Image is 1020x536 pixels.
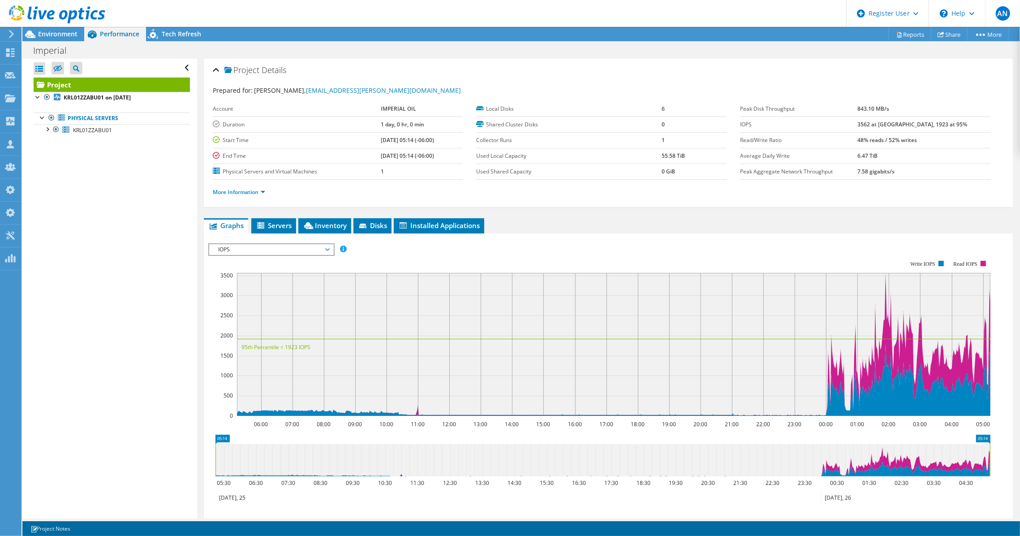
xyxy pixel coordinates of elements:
[740,120,857,129] label: IOPS
[740,136,857,145] label: Read/Write Ratio
[740,151,857,160] label: Average Daily Write
[473,420,487,428] text: 13:00
[411,420,425,428] text: 11:00
[213,104,381,113] label: Account
[910,261,935,267] text: Write IOPS
[213,188,265,196] a: More Information
[303,221,347,230] span: Inventory
[213,86,253,95] label: Prepared for:
[34,112,190,124] a: Physical Servers
[505,420,519,428] text: 14:00
[662,168,675,175] b: 0 GiB
[604,479,618,487] text: 17:30
[756,420,770,428] text: 22:00
[788,420,801,428] text: 23:00
[733,479,747,487] text: 21:30
[213,136,381,145] label: Start Time
[162,30,201,38] span: Tech Refresh
[254,86,461,95] span: [PERSON_NAME],
[568,420,582,428] text: 16:00
[64,94,131,101] b: KRL01ZZABU01 on [DATE]
[931,27,968,41] a: Share
[862,479,876,487] text: 01:30
[398,221,480,230] span: Installed Applications
[701,479,715,487] text: 20:30
[631,420,645,428] text: 18:00
[662,420,676,428] text: 19:00
[798,479,812,487] text: 23:30
[662,105,665,112] b: 6
[725,420,739,428] text: 21:00
[348,420,362,428] text: 09:00
[249,479,263,487] text: 06:30
[220,272,233,279] text: 3500
[224,66,259,75] span: Project
[317,420,331,428] text: 08:00
[73,126,112,134] span: KRL01ZZABU01
[34,78,190,92] a: Project
[927,479,941,487] text: 03:30
[572,479,586,487] text: 16:30
[38,30,77,38] span: Environment
[976,420,990,428] text: 05:00
[858,152,878,160] b: 6.47 TiB
[662,136,665,144] b: 1
[443,479,457,487] text: 12:30
[819,420,833,428] text: 00:00
[213,151,381,160] label: End Time
[213,120,381,129] label: Duration
[967,27,1009,41] a: More
[358,221,387,230] span: Disks
[940,9,948,17] svg: \n
[766,479,779,487] text: 22:30
[895,479,908,487] text: 02:30
[381,136,434,144] b: [DATE] 05:14 (-06:00)
[476,136,661,145] label: Collector Runs
[24,523,77,534] a: Project Notes
[214,244,329,255] span: IOPS
[346,479,360,487] text: 09:30
[220,332,233,339] text: 2000
[285,420,299,428] text: 07:00
[442,420,456,428] text: 12:00
[262,65,286,75] span: Details
[830,479,844,487] text: 00:30
[224,392,233,399] text: 500
[959,479,973,487] text: 04:30
[241,343,310,351] text: 95th Percentile = 1923 IOPS
[996,6,1010,21] span: AN
[945,420,959,428] text: 04:00
[475,479,489,487] text: 13:30
[379,420,393,428] text: 10:00
[378,479,392,487] text: 10:30
[256,221,292,230] span: Servers
[29,46,81,56] h1: Imperial
[314,479,327,487] text: 08:30
[662,121,665,128] b: 0
[281,479,295,487] text: 07:30
[381,105,416,112] b: IMPERIAL OIL
[213,167,381,176] label: Physical Servers and Virtual Machines
[34,124,190,136] a: KRL01ZZABU01
[208,221,244,230] span: Graphs
[858,136,917,144] b: 48% reads / 52% writes
[34,92,190,104] a: KRL01ZZABU01 on [DATE]
[858,121,968,128] b: 3562 at [GEOGRAPHIC_DATA], 1923 at 95%
[888,27,931,41] a: Reports
[599,420,613,428] text: 17:00
[100,30,139,38] span: Performance
[220,291,233,299] text: 3000
[669,479,683,487] text: 19:30
[508,479,521,487] text: 14:30
[858,168,895,175] b: 7.58 gigabits/s
[476,167,661,176] label: Used Shared Capacity
[230,412,233,419] text: 0
[476,104,661,113] label: Local Disks
[220,352,233,359] text: 1500
[410,479,424,487] text: 11:30
[637,479,650,487] text: 18:30
[220,311,233,319] text: 2500
[381,152,434,160] b: [DATE] 05:14 (-06:00)
[381,168,384,175] b: 1
[536,420,550,428] text: 15:00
